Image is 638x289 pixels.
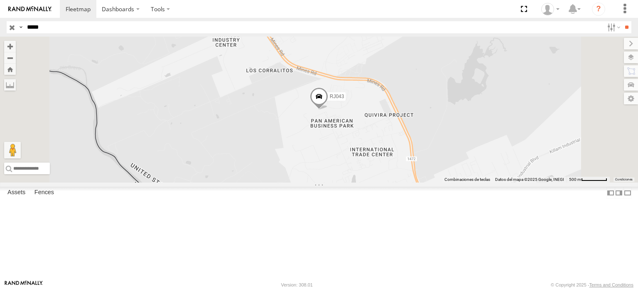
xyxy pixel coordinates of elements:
button: Escala del mapa: 500 m por 59 píxeles [567,177,610,183]
label: Map Settings [624,93,638,104]
button: Zoom in [4,41,16,52]
label: Assets [3,187,29,199]
div: Version: 308.01 [281,282,313,287]
label: Search Query [17,21,24,33]
span: Datos del mapa ©2025 Google, INEGI [495,177,564,182]
img: rand-logo.svg [8,6,52,12]
label: Fences [30,187,58,199]
a: Terms and Conditions [589,282,633,287]
button: Zoom Home [4,64,16,75]
a: Condiciones (se abre en una nueva pestaña) [615,178,633,181]
label: Search Filter Options [604,21,622,33]
button: Combinaciones de teclas [444,177,490,183]
label: Dock Summary Table to the Right [615,187,623,199]
span: 500 m [569,177,581,182]
button: Arrastra el hombrecito naranja al mapa para abrir Street View [4,142,21,158]
button: Zoom out [4,52,16,64]
div: © Copyright 2025 - [551,282,633,287]
div: Maria Flores [538,3,562,15]
span: RJ043 [330,94,344,99]
a: Visit our Website [5,281,43,289]
label: Dock Summary Table to the Left [606,187,615,199]
i: ? [592,2,605,16]
label: Measure [4,79,16,91]
label: Hide Summary Table [623,187,632,199]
